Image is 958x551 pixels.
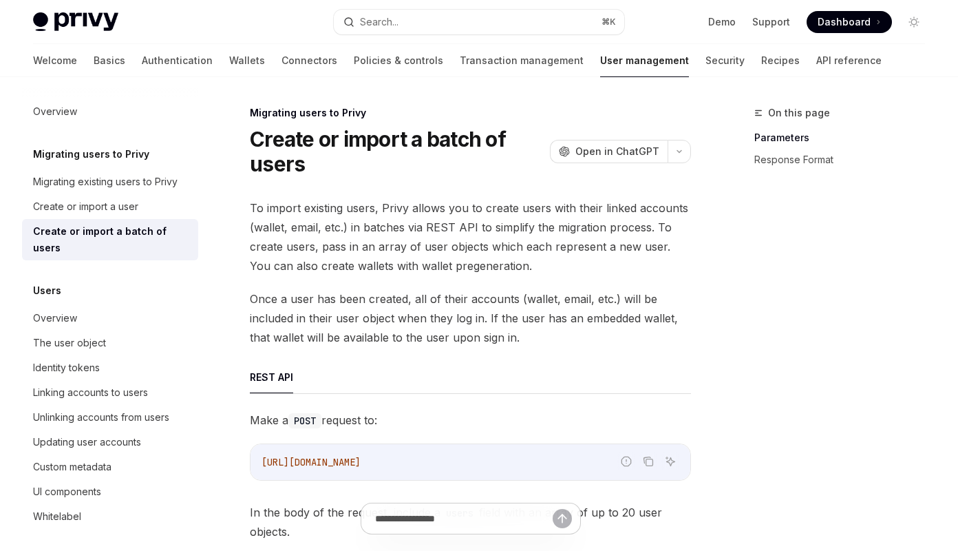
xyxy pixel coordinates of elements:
[33,335,106,351] div: The user object
[22,455,198,479] a: Custom metadata
[22,331,198,355] a: The user object
[288,413,321,428] code: POST
[33,360,100,376] div: Identity tokens
[22,194,198,219] a: Create or import a user
[250,410,691,430] span: Make a request to:
[250,289,691,347] span: Once a user has been created, all of their accounts (wallet, email, etc.) will be included in the...
[550,140,668,163] button: Open in ChatGPT
[22,479,198,504] a: UI components
[33,508,81,525] div: Whitelabel
[768,105,830,121] span: On this page
[617,453,635,470] button: Report incorrect code
[33,384,148,401] div: Linking accounts to users
[250,198,691,275] span: To import existing users, Privy allows you to create users with their linked accounts (wallet, em...
[33,282,61,299] h5: Users
[281,44,337,77] a: Connectors
[22,306,198,331] a: Overview
[754,149,936,171] a: Response Format
[600,44,689,77] a: User management
[22,504,198,529] a: Whitelabel
[22,405,198,430] a: Unlinking accounts from users
[22,99,198,124] a: Overview
[33,12,118,32] img: light logo
[553,509,572,528] button: Send message
[602,17,616,28] span: ⌘ K
[903,11,925,33] button: Toggle dark mode
[754,127,936,149] a: Parameters
[33,103,77,120] div: Overview
[262,456,361,468] span: [URL][DOMAIN_NAME]
[33,459,111,475] div: Custom metadata
[250,106,691,120] div: Migrating users to Privy
[816,44,882,77] a: API reference
[33,409,169,426] div: Unlinking accounts from users
[33,44,77,77] a: Welcome
[22,430,198,455] a: Updating user accounts
[33,484,101,500] div: UI components
[752,15,790,29] a: Support
[22,355,198,380] a: Identity tokens
[22,219,198,260] a: Create or import a batch of users
[33,198,138,215] div: Create or import a user
[94,44,125,77] a: Basics
[33,146,149,163] h5: Migrating users to Privy
[460,44,584,77] a: Transaction management
[761,44,800,77] a: Recipes
[807,11,892,33] a: Dashboard
[229,44,265,77] a: Wallets
[250,127,544,176] h1: Create or import a batch of users
[661,453,679,470] button: Ask AI
[22,380,198,405] a: Linking accounts to users
[33,310,77,326] div: Overview
[33,174,178,190] div: Migrating existing users to Privy
[354,44,443,77] a: Policies & controls
[33,223,190,256] div: Create or import a batch of users
[708,15,736,29] a: Demo
[250,361,293,393] button: REST API
[142,44,213,77] a: Authentication
[334,10,624,34] button: Search...⌘K
[22,169,198,194] a: Migrating existing users to Privy
[705,44,745,77] a: Security
[639,453,657,470] button: Copy the contents from the code block
[818,15,871,29] span: Dashboard
[360,14,398,30] div: Search...
[33,434,141,450] div: Updating user accounts
[575,145,659,158] span: Open in ChatGPT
